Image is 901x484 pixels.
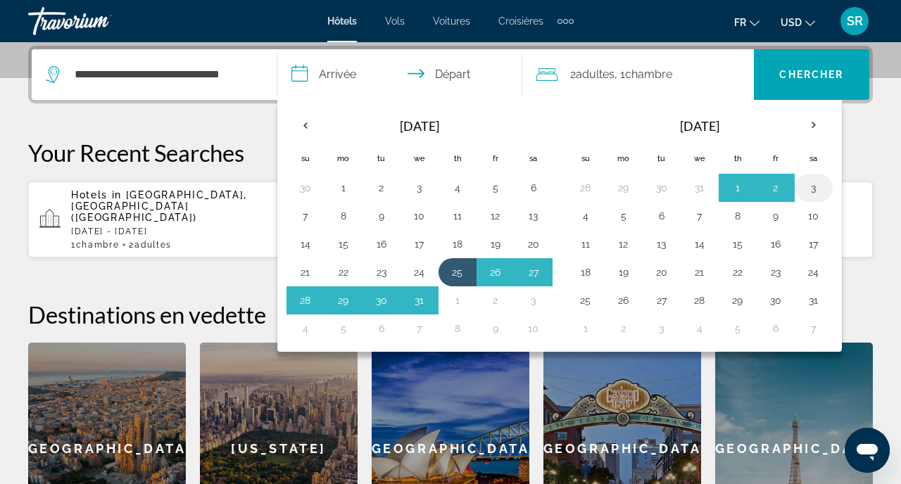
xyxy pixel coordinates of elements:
[446,178,469,198] button: Day 4
[71,227,289,236] p: [DATE] - [DATE]
[802,234,825,254] button: Day 17
[570,65,615,84] span: 2
[522,234,545,254] button: Day 20
[28,3,169,39] a: Travorium
[612,262,635,282] button: Day 19
[734,17,746,28] span: fr
[688,319,711,338] button: Day 4
[325,109,515,143] th: [DATE]
[688,206,711,226] button: Day 7
[764,291,787,310] button: Day 30
[802,178,825,198] button: Day 3
[332,262,355,282] button: Day 22
[498,15,543,27] a: Croisières
[847,14,863,28] span: SR
[726,206,749,226] button: Day 8
[484,178,507,198] button: Day 5
[612,234,635,254] button: Day 12
[688,262,711,282] button: Day 21
[836,6,873,36] button: User Menu
[688,178,711,198] button: Day 31
[522,49,754,100] button: Travelers: 2 adults, 0 children
[779,69,843,80] span: Chercher
[332,234,355,254] button: Day 15
[802,206,825,226] button: Day 10
[446,206,469,226] button: Day 11
[650,291,673,310] button: Day 27
[845,428,890,473] iframe: Bouton de lancement de la fenêtre de messagerie
[129,240,171,250] span: 2
[522,206,545,226] button: Day 13
[754,49,869,100] button: Chercher
[294,234,317,254] button: Day 14
[332,178,355,198] button: Day 1
[764,319,787,338] button: Day 6
[32,49,869,100] div: Search widget
[446,262,469,282] button: Day 25
[726,319,749,338] button: Day 5
[650,178,673,198] button: Day 30
[294,319,317,338] button: Day 4
[574,262,597,282] button: Day 18
[612,206,635,226] button: Day 5
[71,189,122,200] span: Hotels in
[802,291,825,310] button: Day 31
[76,240,120,250] span: Chambre
[484,262,507,282] button: Day 26
[433,15,470,27] a: Voitures
[484,291,507,310] button: Day 2
[650,206,673,226] button: Day 6
[522,291,545,310] button: Day 3
[28,300,873,329] h2: Destinations en vedette
[764,206,787,226] button: Day 9
[446,291,469,310] button: Day 1
[408,262,431,282] button: Day 24
[574,178,597,198] button: Day 28
[781,12,815,32] button: Change currency
[726,291,749,310] button: Day 29
[277,49,523,100] button: Check in and out dates
[522,262,545,282] button: Day 27
[370,206,393,226] button: Day 9
[484,319,507,338] button: Day 9
[650,234,673,254] button: Day 13
[612,291,635,310] button: Day 26
[408,178,431,198] button: Day 3
[294,206,317,226] button: Day 7
[764,234,787,254] button: Day 16
[574,234,597,254] button: Day 11
[28,181,301,258] button: Hotels in [GEOGRAPHIC_DATA], [GEOGRAPHIC_DATA] ([GEOGRAPHIC_DATA])[DATE] - [DATE]1Chambre2Adultes
[650,319,673,338] button: Day 3
[764,262,787,282] button: Day 23
[332,206,355,226] button: Day 8
[522,178,545,198] button: Day 6
[134,240,172,250] span: Adultes
[332,291,355,310] button: Day 29
[688,234,711,254] button: Day 14
[612,178,635,198] button: Day 29
[408,234,431,254] button: Day 17
[370,291,393,310] button: Day 30
[802,319,825,338] button: Day 7
[802,262,825,282] button: Day 24
[726,262,749,282] button: Day 22
[795,109,833,141] button: Next month
[71,189,247,223] span: [GEOGRAPHIC_DATA], [GEOGRAPHIC_DATA] ([GEOGRAPHIC_DATA])
[294,291,317,310] button: Day 28
[625,68,672,81] span: Chambre
[370,319,393,338] button: Day 6
[612,319,635,338] button: Day 2
[294,262,317,282] button: Day 21
[385,15,405,27] a: Vols
[370,262,393,282] button: Day 23
[615,65,672,84] span: , 1
[574,291,597,310] button: Day 25
[370,178,393,198] button: Day 2
[557,10,574,32] button: Extra navigation items
[28,139,873,167] p: Your Recent Searches
[327,15,357,27] a: Hôtels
